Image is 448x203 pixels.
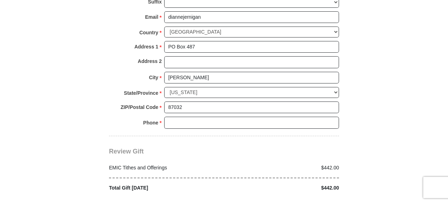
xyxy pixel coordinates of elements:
[105,164,224,172] div: EMIC Tithes and Offerings
[145,12,158,22] strong: Email
[149,72,158,82] strong: City
[121,102,159,112] strong: ZIP/Postal Code
[143,118,159,128] strong: Phone
[224,164,343,172] div: $442.00
[134,42,159,52] strong: Address 1
[124,88,158,98] strong: State/Province
[109,148,144,155] span: Review Gift
[105,184,224,192] div: Total Gift [DATE]
[138,56,162,66] strong: Address 2
[139,28,159,37] strong: Country
[224,184,343,192] div: $442.00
